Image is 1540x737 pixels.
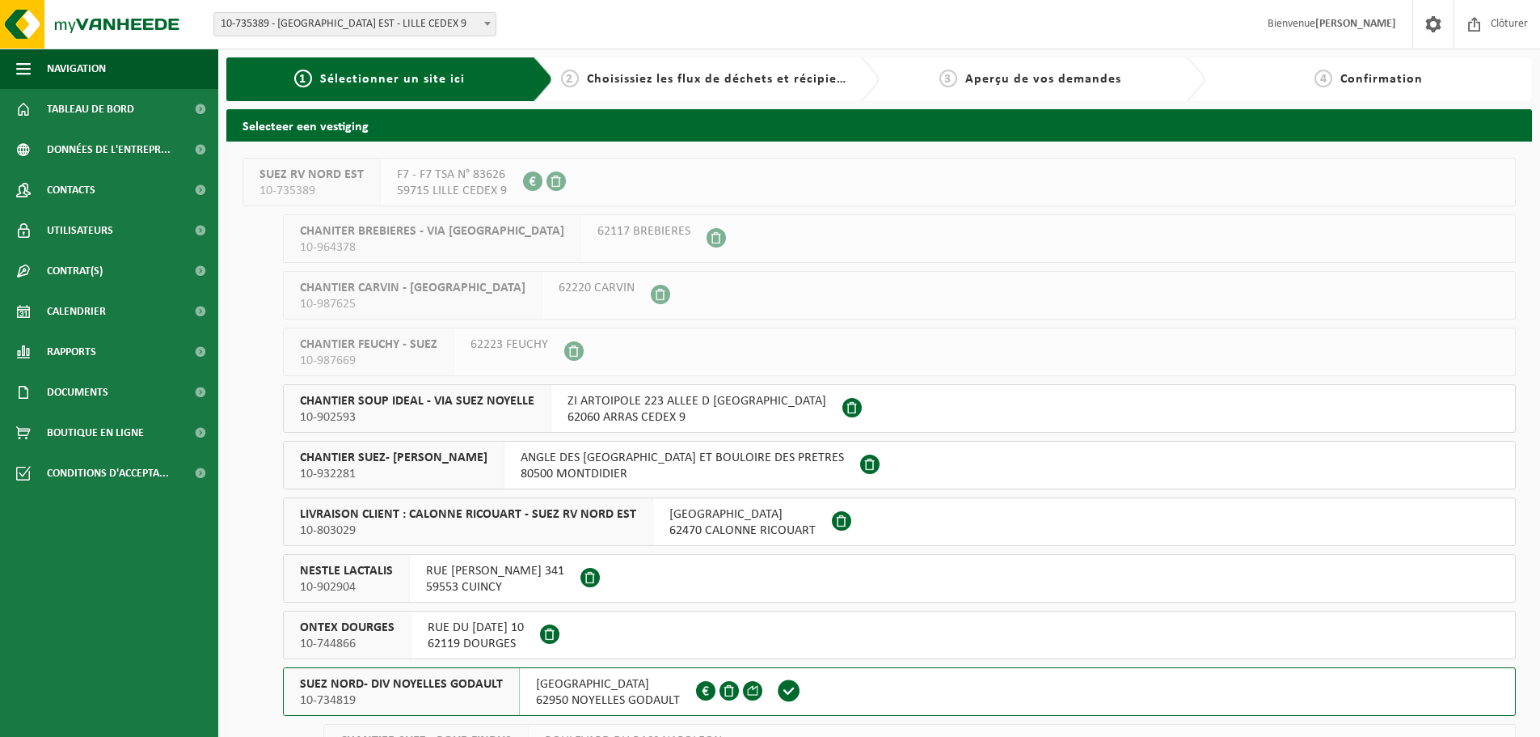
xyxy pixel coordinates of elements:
[283,498,1516,546] button: LIVRAISON CLIENT : CALONNE RICOUART - SUEZ RV NORD EST 10-803029 [GEOGRAPHIC_DATA]62470 CALONNE R...
[536,693,680,709] span: 62950 NOYELLES GODAULT
[213,12,496,36] span: 10-735389 - SUEZ RV NORD EST - LILLE CEDEX 9
[47,332,96,372] span: Rapports
[300,337,437,353] span: CHANTIER FEUCHY - SUEZ
[521,466,844,482] span: 80500 MONTDIDIER
[300,409,534,426] span: 10-902593
[669,506,816,523] span: [GEOGRAPHIC_DATA]
[47,372,108,413] span: Documents
[47,291,106,332] span: Calendrier
[1340,73,1423,86] span: Confirmation
[294,70,312,87] span: 1
[300,523,636,539] span: 10-803029
[300,296,525,312] span: 10-987625
[397,167,507,183] span: F7 - F7 TSA N° 83626
[300,239,564,256] span: 10-964378
[283,611,1516,659] button: ONTEX DOURGES 10-744866 RUE DU [DATE] 1062119 DOURGES
[283,554,1516,603] button: NESTLE LACTALIS 10-902904 RUE [PERSON_NAME] 34159553 CUINCY
[300,450,487,466] span: CHANTIER SUEZ- [PERSON_NAME]
[300,280,525,296] span: CHANTIER CARVIN - [GEOGRAPHIC_DATA]
[397,183,507,199] span: 59715 LILLE CEDEX 9
[47,210,113,251] span: Utilisateurs
[300,636,394,652] span: 10-744866
[300,620,394,636] span: ONTEX DOURGES
[300,353,437,369] span: 10-987669
[965,73,1121,86] span: Aperçu de vos demandes
[300,393,534,409] span: CHANTIER SOUP IDEAL - VIA SUEZ NOYELLE
[559,280,635,296] span: 62220 CARVIN
[47,453,169,493] span: Conditions d'accepta...
[47,413,144,453] span: Boutique en ligne
[259,183,364,199] span: 10-735389
[939,70,957,87] span: 3
[226,109,1532,141] h2: Selecteer een vestiging
[521,450,844,466] span: ANGLE DES [GEOGRAPHIC_DATA] ET BOULOIRE DES PRETRES
[47,251,103,291] span: Contrat(s)
[300,466,487,482] span: 10-932281
[536,676,680,693] span: [GEOGRAPHIC_DATA]
[300,223,564,239] span: CHANITER BREBIERES - VIA [GEOGRAPHIC_DATA]
[283,667,1516,716] button: SUEZ NORD- DIV NOYELLES GODAULT 10-734819 [GEOGRAPHIC_DATA]62950 NOYELLES GODAULT
[1315,18,1396,30] strong: [PERSON_NAME]
[214,13,496,36] span: 10-735389 - SUEZ RV NORD EST - LILLE CEDEX 9
[300,579,393,595] span: 10-902904
[1314,70,1332,87] span: 4
[587,73,856,86] span: Choisissiez les flux de déchets et récipients
[47,89,134,129] span: Tableau de bord
[300,563,393,579] span: NESTLE LACTALIS
[47,49,106,89] span: Navigation
[428,620,524,636] span: RUE DU [DATE] 10
[300,693,503,709] span: 10-734819
[47,129,171,170] span: Données de l'entrepr...
[47,170,95,210] span: Contacts
[300,506,636,523] span: LIVRAISON CLIENT : CALONNE RICOUART - SUEZ RV NORD EST
[426,579,564,595] span: 59553 CUINCY
[428,636,524,652] span: 62119 DOURGES
[320,73,465,86] span: Sélectionner un site ici
[426,563,564,579] span: RUE [PERSON_NAME] 341
[669,523,816,539] span: 62470 CALONNE RICOUART
[567,409,826,426] span: 62060 ARRAS CEDEX 9
[597,223,690,239] span: 62117 BREBIERES
[283,384,1516,433] button: CHANTIER SOUP IDEAL - VIA SUEZ NOYELLE 10-902593 ZI ARTOIPOLE 223 ALLEE D [GEOGRAPHIC_DATA]62060 ...
[283,441,1516,489] button: CHANTIER SUEZ- [PERSON_NAME] 10-932281 ANGLE DES [GEOGRAPHIC_DATA] ET BOULOIRE DES PRETRES80500 M...
[300,676,503,693] span: SUEZ NORD- DIV NOYELLES GODAULT
[567,393,826,409] span: ZI ARTOIPOLE 223 ALLEE D [GEOGRAPHIC_DATA]
[259,167,364,183] span: SUEZ RV NORD EST
[561,70,579,87] span: 2
[470,337,548,353] span: 62223 FEUCHY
